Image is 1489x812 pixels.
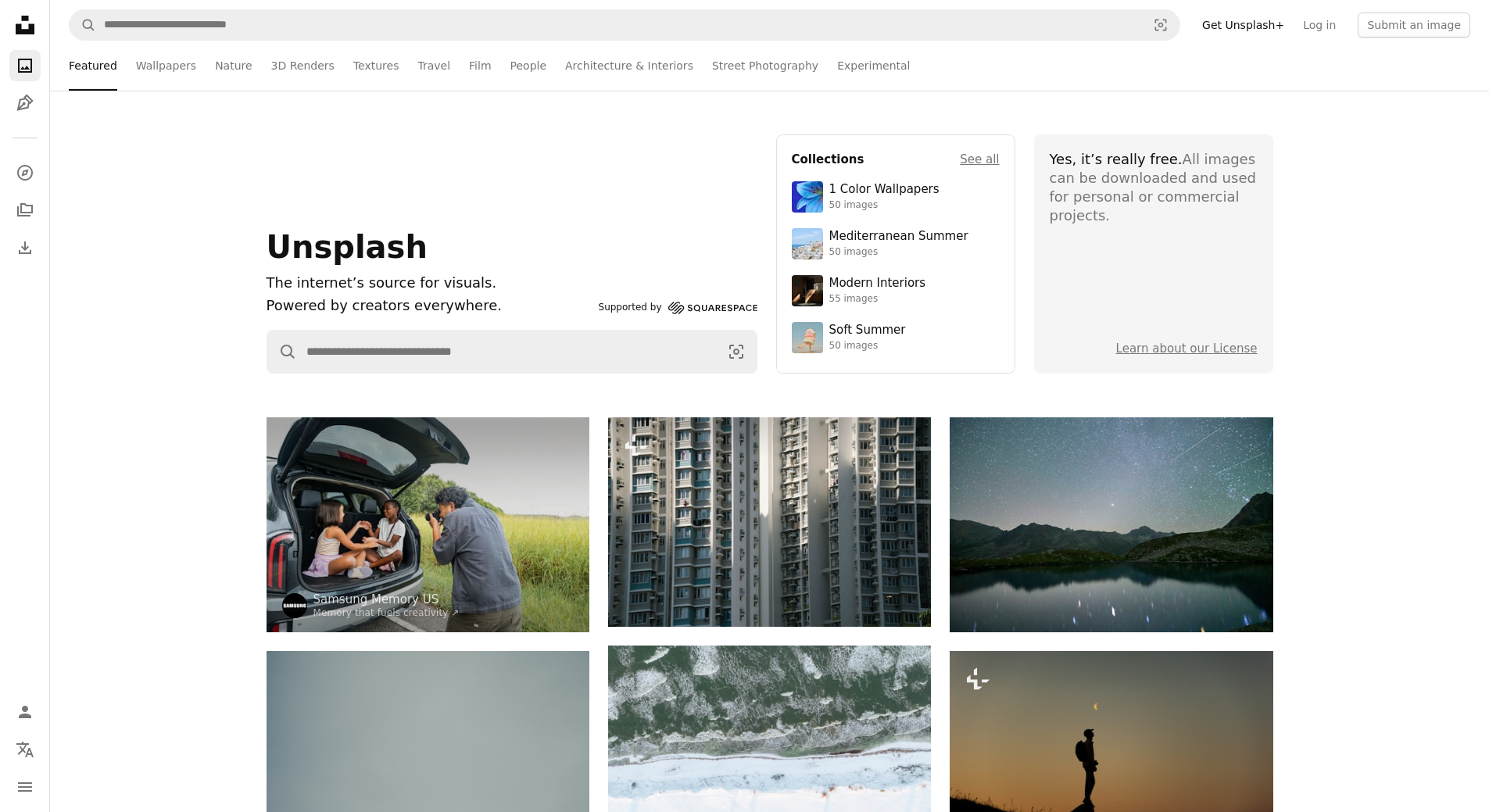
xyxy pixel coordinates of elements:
[271,41,335,91] a: 3D Renders
[9,157,41,188] a: Explore
[215,41,252,91] a: Nature
[950,417,1272,632] img: Starry night sky over a calm mountain lake
[950,517,1272,531] a: Starry night sky over a calm mountain lake
[313,607,460,618] a: Memory that fuels creativity ↗
[267,417,589,632] img: Man photographs two girls sitting in open car trunk
[565,41,693,91] a: Architecture & Interiors
[70,10,96,40] button: Search Unsplash
[608,759,931,773] a: Snow covered landscape with frozen water
[9,734,41,765] button: Language
[960,150,999,169] a: See all
[282,593,307,618] img: Go to Samsung Memory US's profile
[267,229,428,265] span: Unsplash
[9,88,41,119] a: Illustrations
[792,322,823,353] img: premium_photo-1749544311043-3a6a0c8d54af
[136,41,196,91] a: Wallpapers
[792,275,1000,306] a: Modern Interiors55 images
[792,150,864,169] h4: Collections
[608,417,931,627] img: Tall apartment buildings with many windows and balconies.
[1050,151,1183,167] span: Yes, it’s really free.
[829,323,906,338] div: Soft Summer
[829,340,906,352] div: 50 images
[1050,150,1258,225] div: All images can be downloaded and used for personal or commercial projects.
[1358,13,1470,38] button: Submit an image
[267,330,757,374] form: Find visuals sitewide
[267,517,589,531] a: Man photographs two girls sitting in open car trunk
[267,295,592,317] p: Powered by creators everywhere.
[950,751,1272,765] a: Silhouette of a hiker looking at the moon at sunset.
[510,41,547,91] a: People
[792,181,1000,213] a: 1 Color Wallpapers50 images
[829,293,926,306] div: 55 images
[837,41,910,91] a: Experimental
[1294,13,1345,38] a: Log in
[9,195,41,226] a: Collections
[9,232,41,263] a: Download History
[1142,10,1179,40] button: Visual search
[829,276,926,292] div: Modern Interiors
[9,771,41,803] button: Menu
[69,9,1180,41] form: Find visuals sitewide
[792,228,1000,259] a: Mediterranean Summer50 images
[267,331,297,373] button: Search Unsplash
[792,275,823,306] img: premium_photo-1747189286942-bc91257a2e39
[267,272,592,295] h1: The internet’s source for visuals.
[829,182,940,198] div: 1 Color Wallpapers
[313,592,460,607] a: Samsung Memory US
[608,514,931,528] a: Tall apartment buildings with many windows and balconies.
[792,228,823,259] img: premium_photo-1688410049290-d7394cc7d5df
[829,246,968,259] div: 50 images
[9,50,41,81] a: Photos
[792,322,1000,353] a: Soft Summer50 images
[792,181,823,213] img: premium_photo-1688045582333-c8b6961773e0
[829,229,968,245] div: Mediterranean Summer
[469,41,491,91] a: Film
[1116,342,1258,356] a: Learn about our License
[599,299,757,317] a: Supported by
[829,199,940,212] div: 50 images
[417,41,450,91] a: Travel
[716,331,757,373] button: Visual search
[9,696,41,728] a: Log in / Sign up
[353,41,399,91] a: Textures
[1193,13,1294,38] a: Get Unsplash+
[712,41,818,91] a: Street Photography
